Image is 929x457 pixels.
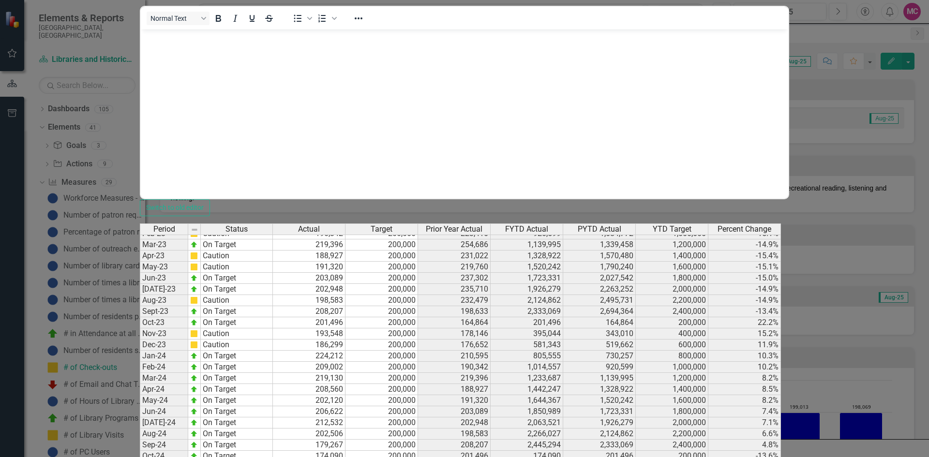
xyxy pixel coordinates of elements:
[190,285,198,293] img: zOikAAAAAElFTkSuQmCC
[418,351,491,362] td: 210,595
[418,328,491,339] td: 178,146
[140,273,188,284] td: Jun-23
[273,362,345,373] td: 209,002
[345,317,418,328] td: 200,000
[563,417,636,428] td: 1,926,279
[491,339,563,351] td: 581,343
[345,406,418,417] td: 200,000
[345,417,418,428] td: 200,000
[708,328,781,339] td: 15.2%
[708,362,781,373] td: 10.2%
[201,284,273,295] td: On Target
[708,417,781,428] td: 7.1%
[273,295,345,306] td: 198,583
[491,295,563,306] td: 2,124,862
[563,440,636,451] td: 2,333,069
[273,251,345,262] td: 188,927
[345,440,418,451] td: 200,000
[491,373,563,384] td: 1,233,687
[418,395,491,406] td: 191,320
[418,384,491,395] td: 188,927
[371,225,392,234] span: Target
[201,373,273,384] td: On Target
[563,306,636,317] td: 2,694,364
[345,339,418,351] td: 200,000
[273,351,345,362] td: 224,212
[190,363,198,371] img: zOikAAAAAElFTkSuQmCC
[201,239,273,251] td: On Target
[345,373,418,384] td: 200,000
[345,395,418,406] td: 200,000
[708,351,781,362] td: 10.3%
[345,251,418,262] td: 200,000
[273,395,345,406] td: 202,120
[345,428,418,440] td: 200,000
[244,12,260,25] button: Underline
[563,406,636,417] td: 1,723,331
[201,306,273,317] td: On Target
[190,408,198,415] img: zOikAAAAAElFTkSuQmCC
[418,317,491,328] td: 164,864
[345,284,418,295] td: 200,000
[491,440,563,451] td: 2,445,294
[140,384,188,395] td: Apr-24
[418,417,491,428] td: 202,948
[563,384,636,395] td: 1,328,922
[578,225,621,234] span: PYTD Actual
[418,239,491,251] td: 254,686
[563,339,636,351] td: 519,662
[273,339,345,351] td: 186,299
[273,239,345,251] td: 219,396
[191,226,198,234] img: 8DAGhfEEPCf229AAAAAElFTkSuQmCC
[418,262,491,273] td: 219,760
[563,428,636,440] td: 2,124,862
[708,273,781,284] td: -15.0%
[190,374,198,382] img: zOikAAAAAElFTkSuQmCC
[708,262,781,273] td: -15.1%
[636,295,708,306] td: 2,200,000
[140,428,188,440] td: Aug-24
[636,417,708,428] td: 2,000,000
[563,328,636,339] td: 343,010
[636,306,708,317] td: 2,400,000
[563,362,636,373] td: 920,599
[491,251,563,262] td: 1,328,922
[418,273,491,284] td: 237,302
[201,395,273,406] td: On Target
[140,284,188,295] td: [DATE]-23
[563,317,636,328] td: 164,864
[201,417,273,428] td: On Target
[491,328,563,339] td: 395,044
[708,440,781,451] td: 4.8%
[636,239,708,251] td: 1,200,000
[140,339,188,351] td: Dec-23
[273,406,345,417] td: 206,622
[491,273,563,284] td: 1,723,331
[201,273,273,284] td: On Target
[418,406,491,417] td: 203,089
[273,317,345,328] td: 201,496
[563,251,636,262] td: 1,570,480
[563,373,636,384] td: 1,139,995
[718,225,771,234] span: Percent Change
[210,12,226,25] button: Bold
[201,384,273,395] td: On Target
[201,440,273,451] td: On Target
[201,317,273,328] td: On Target
[345,351,418,362] td: 200,000
[190,430,198,438] img: zOikAAAAAElFTkSuQmCC
[563,273,636,284] td: 2,027,542
[140,440,188,451] td: Sep-24
[140,362,188,373] td: Feb-24
[636,351,708,362] td: 800,000
[190,341,198,349] img: cBAA0RP0Y6D5n+AAAAAElFTkSuQmCC
[345,262,418,273] td: 200,000
[201,328,273,339] td: Caution
[636,440,708,451] td: 2,400,000
[418,339,491,351] td: 176,652
[636,251,708,262] td: 1,400,000
[491,284,563,295] td: 1,926,279
[491,395,563,406] td: 1,644,367
[491,351,563,362] td: 805,555
[140,317,188,328] td: Oct-23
